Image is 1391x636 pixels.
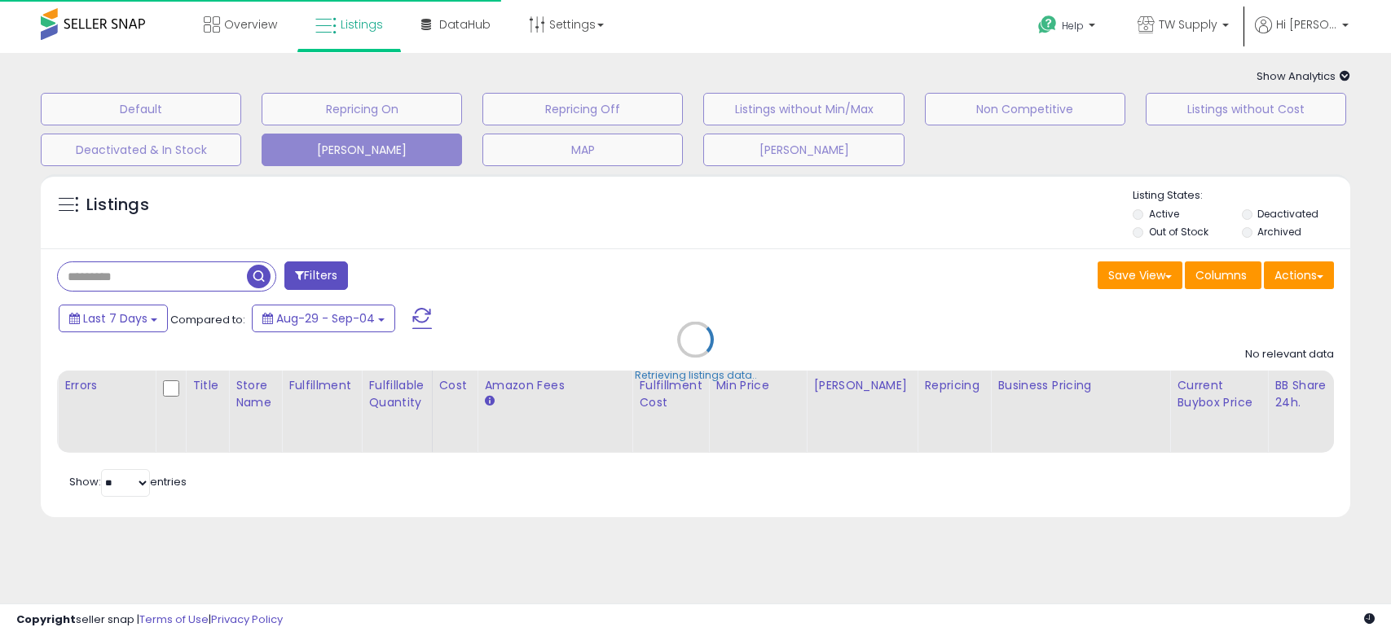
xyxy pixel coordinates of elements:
[1062,19,1084,33] span: Help
[16,612,283,628] div: seller snap | |
[41,93,241,125] button: Default
[635,368,757,383] div: Retrieving listings data..
[211,612,283,627] a: Privacy Policy
[1025,2,1111,53] a: Help
[439,16,491,33] span: DataHub
[1146,93,1346,125] button: Listings without Cost
[1159,16,1217,33] span: TW Supply
[262,134,462,166] button: [PERSON_NAME]
[482,134,683,166] button: MAP
[703,93,904,125] button: Listings without Min/Max
[224,16,277,33] span: Overview
[341,16,383,33] span: Listings
[925,93,1125,125] button: Non Competitive
[139,612,209,627] a: Terms of Use
[1255,16,1349,53] a: Hi [PERSON_NAME]
[262,93,462,125] button: Repricing On
[1257,68,1350,84] span: Show Analytics
[1037,15,1058,35] i: Get Help
[482,93,683,125] button: Repricing Off
[16,612,76,627] strong: Copyright
[41,134,241,166] button: Deactivated & In Stock
[703,134,904,166] button: [PERSON_NAME]
[1276,16,1337,33] span: Hi [PERSON_NAME]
